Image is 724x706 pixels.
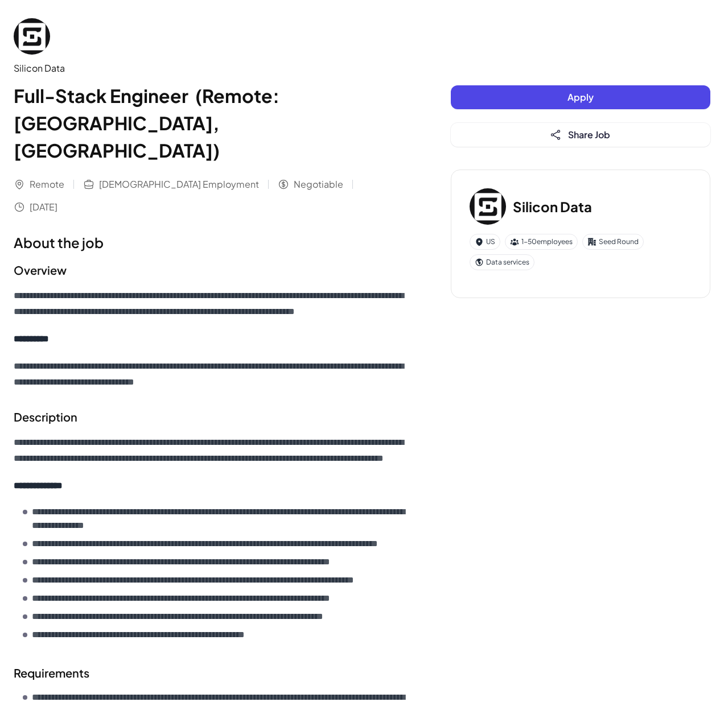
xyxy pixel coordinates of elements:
[14,232,405,253] h1: About the job
[14,408,405,426] h2: Description
[513,196,592,217] h3: Silicon Data
[14,82,405,164] h1: Full-Stack Engineer (Remote: [GEOGRAPHIC_DATA], [GEOGRAPHIC_DATA])
[470,188,506,225] img: Si
[14,61,405,75] div: Silicon Data
[470,234,500,250] div: US
[14,18,50,55] img: Si
[294,177,343,191] span: Negotiable
[30,177,64,191] span: Remote
[568,129,610,141] span: Share Job
[451,85,710,109] button: Apply
[567,91,594,103] span: Apply
[14,262,405,279] h2: Overview
[582,234,644,250] div: Seed Round
[451,123,710,147] button: Share Job
[505,234,578,250] div: 1-50 employees
[14,664,405,682] h2: Requirements
[99,177,259,191] span: [DEMOGRAPHIC_DATA] Employment
[470,254,534,270] div: Data services
[30,200,57,214] span: [DATE]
